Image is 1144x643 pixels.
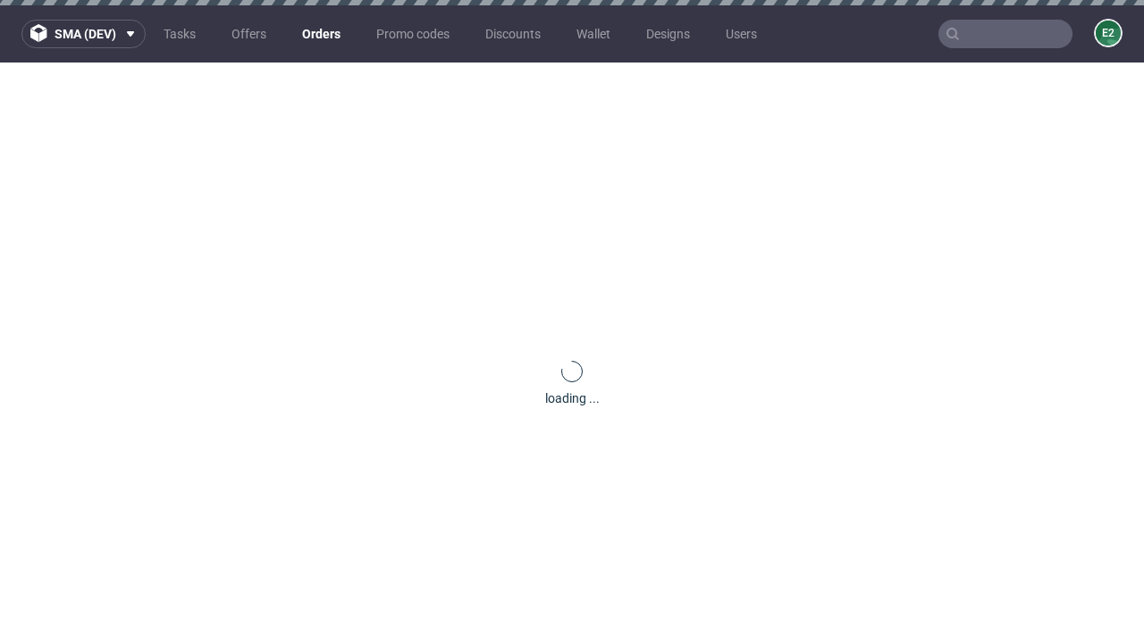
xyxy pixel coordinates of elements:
a: Designs [635,20,701,48]
a: Tasks [153,20,206,48]
a: Discounts [475,20,551,48]
a: Users [715,20,768,48]
a: Promo codes [366,20,460,48]
div: loading ... [545,389,600,407]
span: sma (dev) [55,28,116,40]
a: Orders [291,20,351,48]
a: Wallet [566,20,621,48]
a: Offers [221,20,277,48]
button: sma (dev) [21,20,146,48]
figcaption: e2 [1096,21,1121,46]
